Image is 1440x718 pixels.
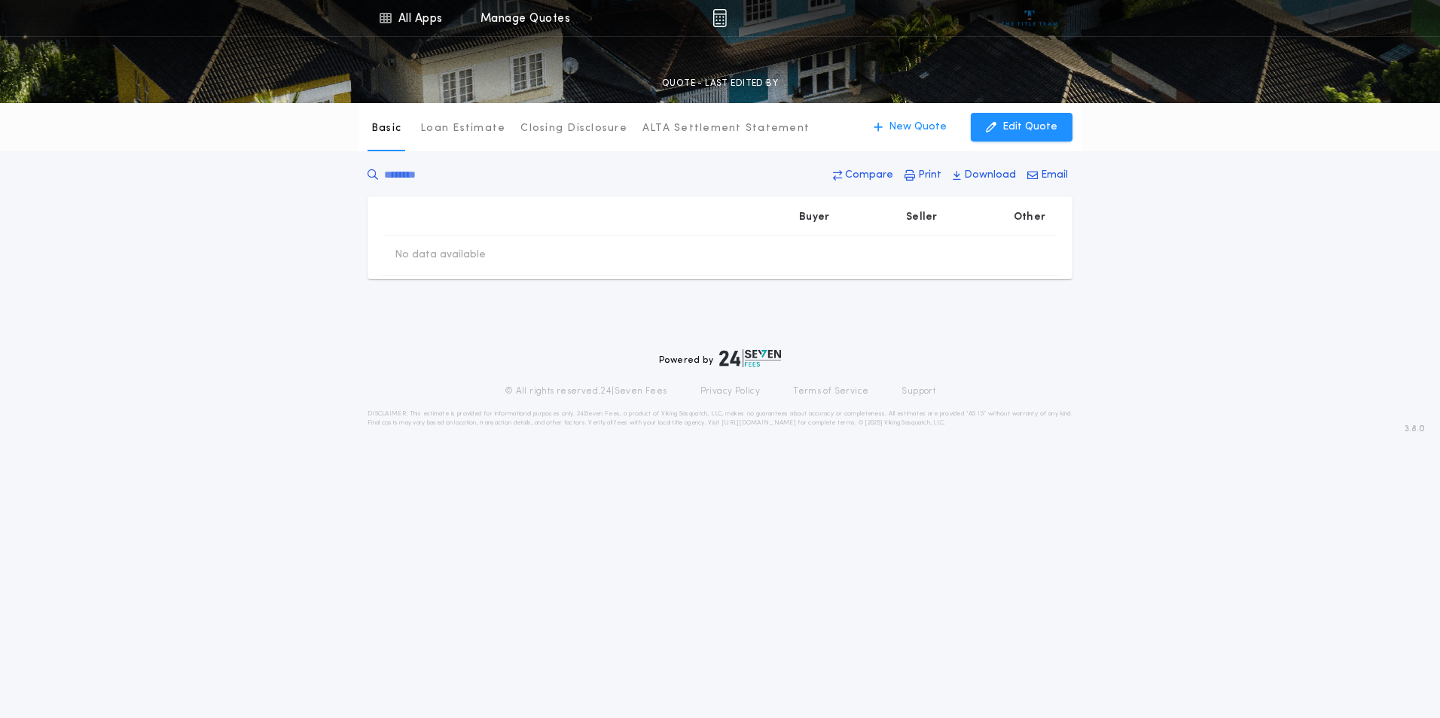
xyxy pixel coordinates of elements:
[902,385,935,397] a: Support
[793,385,868,397] a: Terms of Service
[845,168,893,183] p: Compare
[900,162,946,189] button: Print
[368,409,1072,427] p: DISCLAIMER: This estimate is provided for informational purposes only. 24|Seven Fees, a product o...
[722,420,796,426] a: [URL][DOMAIN_NAME]
[520,121,627,136] p: Closing Disclosure
[371,121,401,136] p: Basic
[712,9,727,27] img: img
[659,349,781,367] div: Powered by
[859,113,962,141] button: New Quote
[799,210,829,225] p: Buyer
[1405,422,1425,436] span: 3.8.0
[383,236,498,275] td: No data available
[719,349,781,367] img: logo
[906,210,938,225] p: Seller
[662,76,778,91] p: QUOTE - LAST EDITED BY
[918,168,941,183] p: Print
[948,162,1021,189] button: Download
[964,168,1016,183] p: Download
[700,385,761,397] a: Privacy Policy
[1023,162,1072,189] button: Email
[1002,11,1058,26] img: vs-icon
[420,121,505,136] p: Loan Estimate
[828,162,898,189] button: Compare
[505,385,667,397] p: © All rights reserved. 24|Seven Fees
[889,120,947,135] p: New Quote
[642,121,810,136] p: ALTA Settlement Statement
[1002,120,1057,135] p: Edit Quote
[971,113,1072,141] button: Edit Quote
[1014,210,1045,225] p: Other
[1041,168,1068,183] p: Email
